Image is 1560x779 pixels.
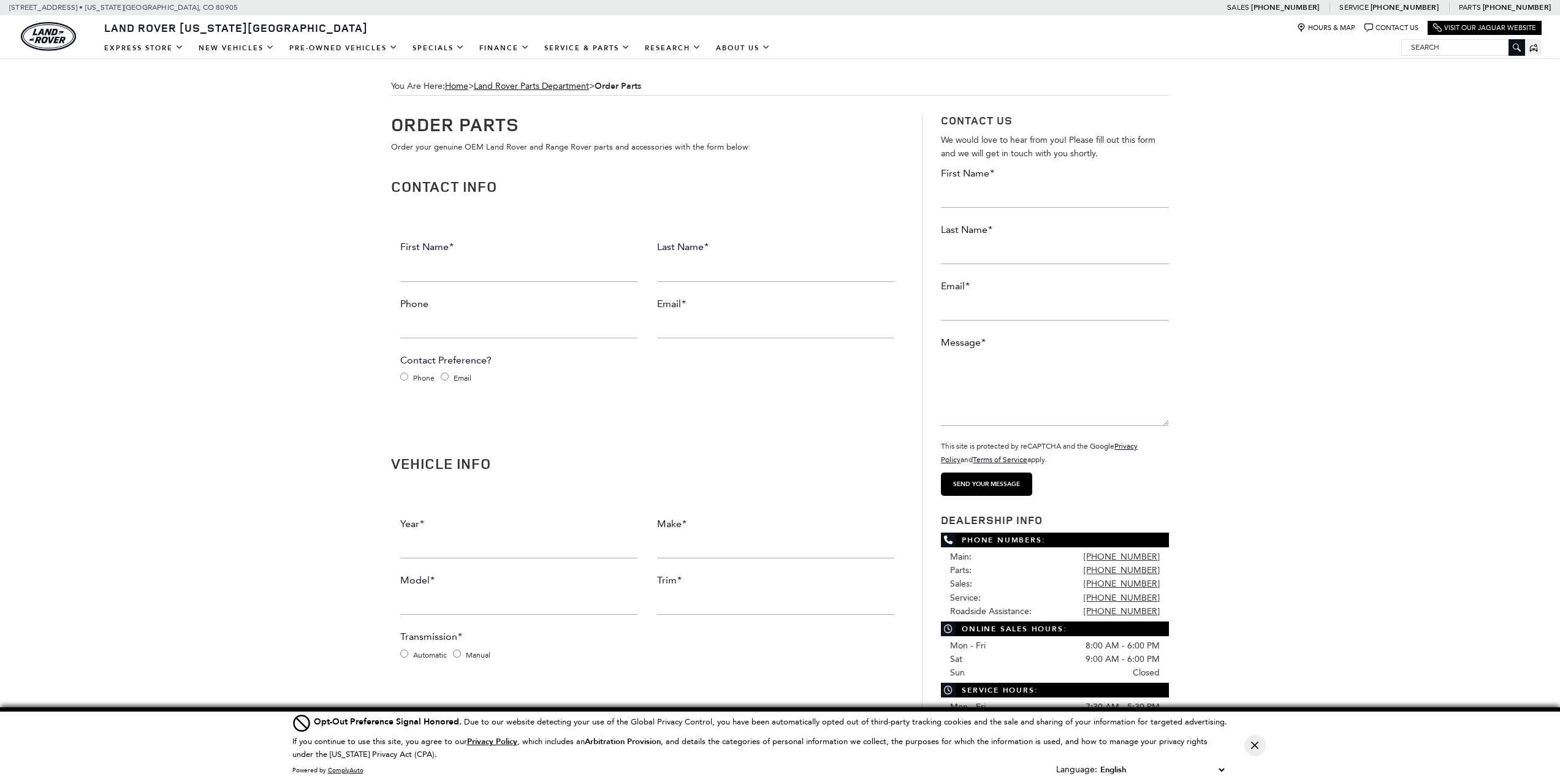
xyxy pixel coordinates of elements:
span: Opt-Out Preference Signal Honored . [314,716,464,728]
a: About Us [709,37,778,59]
label: Make [657,517,687,531]
a: Pre-Owned Vehicles [282,37,405,59]
div: Breadcrumbs [391,77,1170,96]
a: [PHONE_NUMBER] [1084,579,1160,589]
p: If you continue to use this site, you agree to our , which includes an , and details the categori... [292,737,1208,759]
a: Hours & Map [1297,23,1355,32]
span: Service: [950,593,981,603]
a: Specials [405,37,472,59]
button: Close Button [1244,735,1266,756]
span: 9:00 AM - 6:00 PM [1086,653,1160,666]
a: Terms of Service [973,455,1027,464]
input: Send your message [941,473,1032,496]
label: Automatic [413,648,447,662]
span: Closed [1133,666,1160,680]
a: Contact Us [1364,23,1418,32]
a: Land Rover Parts Department [474,81,589,91]
span: 8:00 AM - 6:00 PM [1086,639,1160,653]
span: Parts: [950,565,972,576]
label: Contact Preference? [400,354,492,367]
a: [PHONE_NUMBER] [1084,552,1160,562]
a: Research [637,37,709,59]
span: Sun [950,667,965,678]
a: Service & Parts [537,37,637,59]
a: [PHONE_NUMBER] [1251,2,1319,12]
span: > [474,81,641,91]
label: Phone [400,297,428,311]
u: Privacy Policy [467,736,517,747]
a: ComplyAuto [328,766,363,774]
a: [PHONE_NUMBER] [1084,606,1160,617]
img: Land Rover [21,22,76,51]
strong: Arbitration Provision [585,736,661,747]
label: Message [941,336,986,349]
a: New Vehicles [191,37,282,59]
p: Order your genuine OEM Land Rover and Range Rover parts and accessories with the form below: [391,140,904,154]
span: We would love to hear from you! Please fill out this form and we will get in touch with you shortly. [941,135,1155,159]
h2: Contact Info [391,178,904,194]
h1: Order Parts [391,114,904,134]
span: 7:30 AM - 5:30 PM [1086,701,1160,714]
a: [STREET_ADDRESS] • [US_STATE][GEOGRAPHIC_DATA], CO 80905 [9,3,238,12]
a: [PHONE_NUMBER] [1084,593,1160,603]
nav: Main Navigation [97,37,778,59]
a: land-rover [21,22,76,51]
label: Last Name [657,240,709,254]
span: > [445,81,641,91]
span: Service [1339,3,1368,12]
a: Finance [472,37,537,59]
a: Visit Our Jaguar Website [1433,23,1536,32]
span: Parts [1459,3,1481,12]
a: EXPRESS STORE [97,37,191,59]
span: Land Rover [US_STATE][GEOGRAPHIC_DATA] [104,20,368,35]
small: This site is protected by reCAPTCHA and the Google and apply. [941,442,1138,464]
h3: Contact Us [941,114,1169,127]
span: Mon - Fri [950,640,986,651]
h2: Vehicle Info [391,455,904,471]
label: Phone [413,371,435,385]
a: [PHONE_NUMBER] [1371,2,1439,12]
span: Roadside Assistance: [950,606,1032,617]
span: Mon - Fri [950,702,986,712]
label: First Name [400,240,454,254]
div: Due to our website detecting your use of the Global Privacy Control, you have been automatically ... [314,715,1227,728]
span: Sales: [950,579,972,589]
label: Last Name [941,223,992,237]
a: Privacy Policy [467,737,517,746]
span: You Are Here: [391,77,1170,96]
a: Land Rover [US_STATE][GEOGRAPHIC_DATA] [97,20,375,35]
div: Language: [1056,766,1097,774]
label: Model [400,574,435,587]
span: Sat [950,654,962,664]
label: Trim [657,574,682,587]
span: Service Hours: [941,683,1169,697]
a: Home [445,81,468,91]
div: Powered by [292,767,363,774]
input: Search [1402,40,1524,55]
label: Year [400,517,424,531]
label: Email [941,279,970,293]
label: Manual [466,648,490,662]
select: Language Select [1097,763,1227,777]
span: Phone Numbers: [941,533,1169,547]
a: [PHONE_NUMBER] [1084,565,1160,576]
label: Email [454,371,471,385]
strong: Order Parts [595,80,641,92]
span: Main: [950,552,972,562]
label: Transmission [400,630,462,644]
h3: Dealership Info [941,514,1169,526]
label: First Name [941,167,994,180]
span: Online Sales Hours: [941,621,1169,636]
label: Email [657,297,686,311]
a: [PHONE_NUMBER] [1483,2,1551,12]
span: Sales [1227,3,1249,12]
